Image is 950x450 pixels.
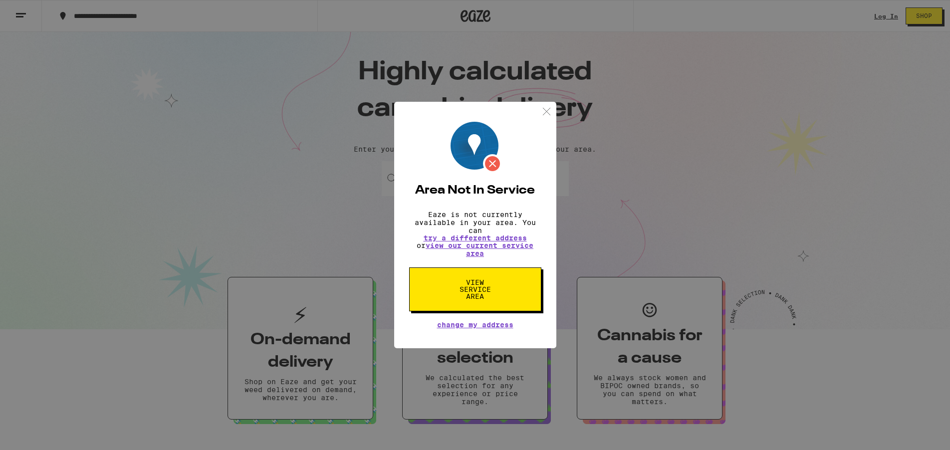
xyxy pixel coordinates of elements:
h2: Area Not In Service [409,185,541,197]
a: view our current service area [426,241,533,257]
button: try a different address [424,234,527,241]
span: Hi. Need any help? [6,7,72,15]
span: View Service Area [450,279,501,300]
p: Eaze is not currently available in your area. You can or [409,211,541,257]
button: Change My Address [437,321,513,328]
img: Location [451,122,502,173]
img: close.svg [540,105,553,118]
button: View Service Area [409,267,541,311]
a: View Service Area [409,278,541,286]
